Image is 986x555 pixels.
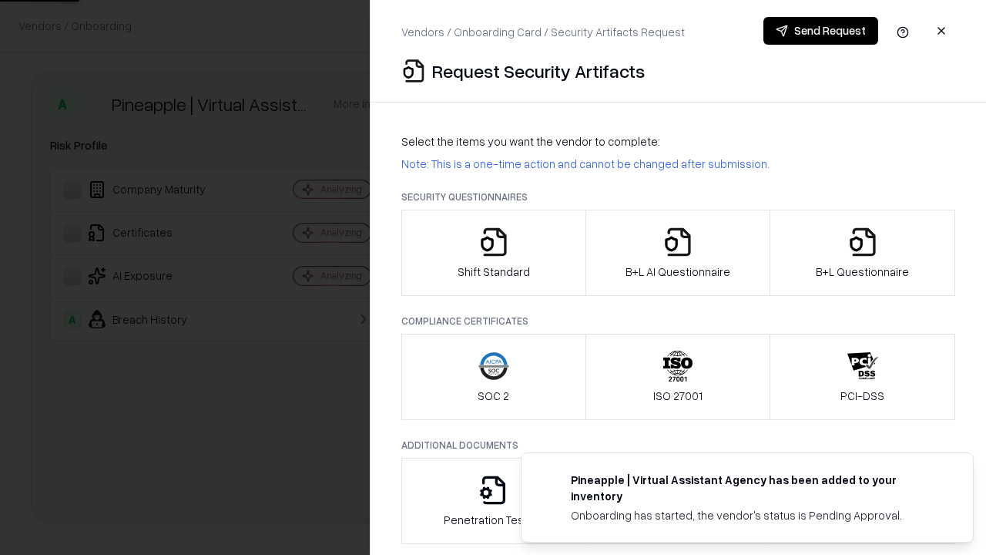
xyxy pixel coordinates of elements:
[401,133,955,150] p: Select the items you want the vendor to complete:
[401,210,586,296] button: Shift Standard
[401,156,955,172] p: Note: This is a one-time action and cannot be changed after submission.
[478,388,509,404] p: SOC 2
[770,210,955,296] button: B+L Questionnaire
[401,190,955,203] p: Security Questionnaires
[585,334,771,420] button: ISO 27001
[571,507,936,523] div: Onboarding has started, the vendor's status is Pending Approval.
[540,472,558,490] img: trypineapple.com
[625,264,730,280] p: B+L AI Questionnaire
[444,512,543,528] p: Penetration Testing
[401,439,955,452] p: Additional Documents
[770,334,955,420] button: PCI-DSS
[571,472,936,504] div: Pineapple | Virtual Assistant Agency has been added to your inventory
[401,24,685,40] p: Vendors / Onboarding Card / Security Artifacts Request
[432,59,645,83] p: Request Security Artifacts
[401,334,586,420] button: SOC 2
[585,210,771,296] button: B+L AI Questionnaire
[401,314,955,328] p: Compliance Certificates
[816,264,909,280] p: B+L Questionnaire
[840,388,884,404] p: PCI-DSS
[458,264,530,280] p: Shift Standard
[763,17,878,45] button: Send Request
[401,458,586,544] button: Penetration Testing
[653,388,703,404] p: ISO 27001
